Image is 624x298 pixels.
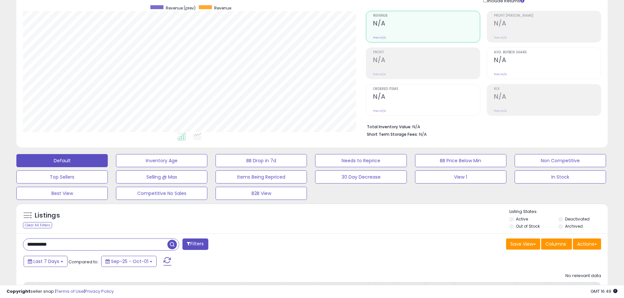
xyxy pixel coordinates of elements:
b: Total Inventory Value: [367,124,411,130]
a: Privacy Policy [85,288,114,294]
div: Repricing [55,285,79,291]
div: seller snap | | [7,289,114,295]
span: Revenue [214,5,231,11]
button: Default [16,154,108,167]
button: Needs to Reprice [315,154,407,167]
button: BB Drop in 7d [216,154,307,167]
li: N/A [367,122,596,130]
button: Inventory Age [116,154,207,167]
span: ROI [494,87,601,91]
button: Best View [16,187,108,200]
h2: N/A [373,56,480,65]
div: Listed Price [103,285,160,291]
span: Compared to: [68,259,99,265]
h2: N/A [494,56,601,65]
span: Revenue [373,14,480,18]
div: Title [38,285,50,291]
strong: Copyright [7,288,30,294]
b: Short Term Storage Fees: [367,131,418,137]
button: In Stock [515,170,606,184]
span: Columns [545,241,566,247]
button: B2B View [216,187,307,200]
button: Save View [506,238,540,250]
label: Out of Stock [516,223,540,229]
span: 2025-10-14 16:49 GMT [591,288,617,294]
span: Sep-25 - Oct-01 [111,258,148,265]
span: Profit [PERSON_NAME] [494,14,601,18]
button: Non Competitive [515,154,606,167]
small: Prev: N/A [494,36,507,40]
h2: N/A [373,93,480,102]
h2: N/A [494,93,601,102]
button: 30 Day Decrease [315,170,407,184]
small: Prev: N/A [494,72,507,76]
label: Deactivated [565,216,590,222]
button: Columns [541,238,572,250]
small: Prev: N/A [494,109,507,113]
button: Sep-25 - Oct-01 [101,256,157,267]
div: Clear All Filters [23,222,52,228]
div: No relevant data [565,273,601,279]
span: Avg. Buybox Share [494,51,601,54]
button: Selling @ Max [116,170,207,184]
button: Items Being Repriced [216,170,307,184]
label: Archived [565,223,583,229]
button: BB Price Below Min [415,154,506,167]
div: Amazon Fees [458,285,514,291]
span: N/A [419,131,427,137]
span: Profit [373,51,480,54]
p: Listing States: [509,209,608,215]
a: Terms of Use [56,288,84,294]
h5: Listings [35,211,60,220]
button: Competitive No Sales [116,187,207,200]
small: Prev: N/A [373,109,386,113]
button: Last 7 Days [24,256,67,267]
button: Top Sellers [16,170,108,184]
div: Fulfillment [346,285,373,291]
label: Active [516,216,528,222]
span: Ordered Items [373,87,480,91]
div: Min Price [205,285,238,291]
button: Filters [182,238,208,250]
h2: N/A [494,20,601,28]
span: Revenue (prev) [166,5,196,11]
small: Prev: N/A [373,36,386,40]
span: Last 7 Days [33,258,59,265]
button: Actions [573,238,601,250]
div: [PERSON_NAME] [244,285,283,291]
small: Prev: N/A [373,72,386,76]
button: View 1 [415,170,506,184]
h2: N/A [373,20,480,28]
div: Cost [85,285,98,291]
